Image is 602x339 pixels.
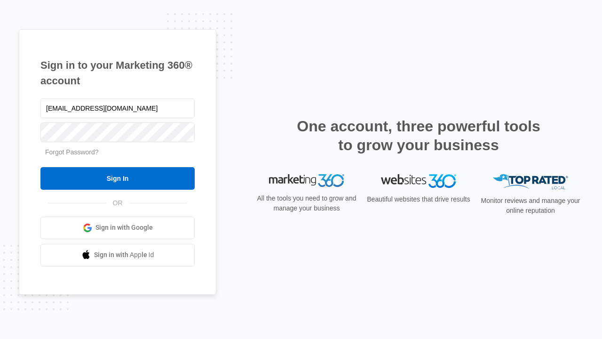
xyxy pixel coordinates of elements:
[294,117,543,154] h2: One account, three powerful tools to grow your business
[40,57,195,89] h1: Sign in to your Marketing 360® account
[40,217,195,239] a: Sign in with Google
[45,148,99,156] a: Forgot Password?
[269,174,344,187] img: Marketing 360
[40,98,195,118] input: Email
[40,167,195,190] input: Sign In
[478,196,583,216] p: Monitor reviews and manage your online reputation
[381,174,456,188] img: Websites 360
[254,194,359,213] p: All the tools you need to grow and manage your business
[40,244,195,266] a: Sign in with Apple Id
[366,194,471,204] p: Beautiful websites that drive results
[493,174,568,190] img: Top Rated Local
[95,223,153,233] span: Sign in with Google
[94,250,154,260] span: Sign in with Apple Id
[106,198,129,208] span: OR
